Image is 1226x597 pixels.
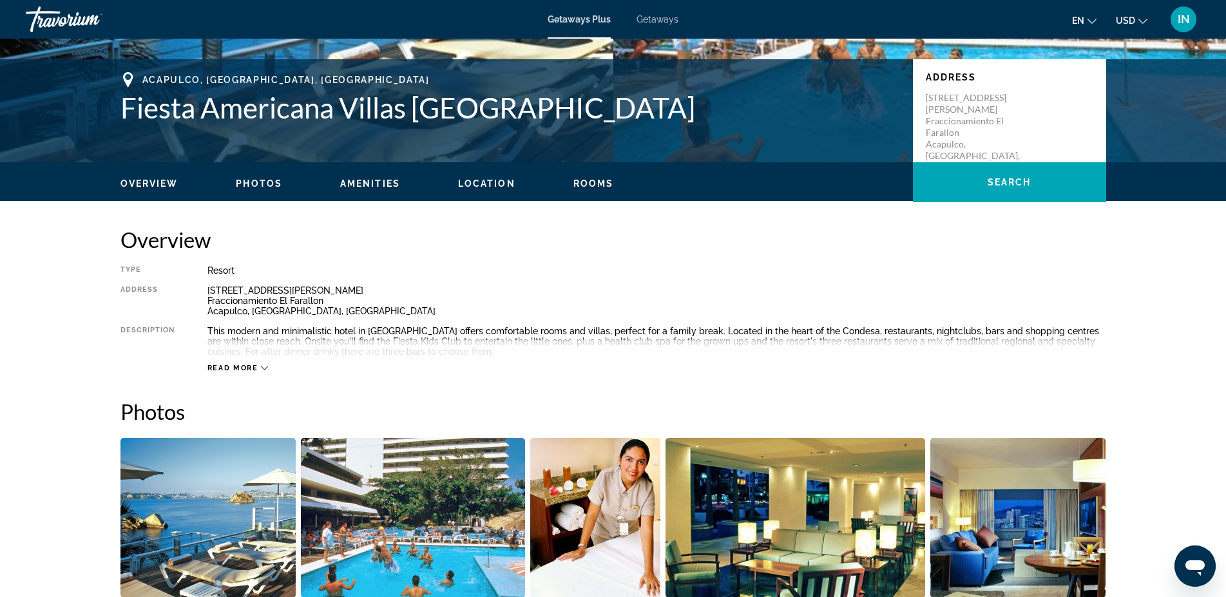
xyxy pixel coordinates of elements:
p: Address [926,72,1093,82]
button: Change currency [1116,11,1147,30]
button: Search [913,162,1106,202]
button: Overview [120,178,178,189]
span: en [1072,15,1084,26]
p: [STREET_ADDRESS][PERSON_NAME] Fraccionamiento El Farallon Acapulco, [GEOGRAPHIC_DATA], [GEOGRAPHI... [926,92,1029,173]
div: Description [120,326,175,357]
button: Amenities [340,178,400,189]
button: User Menu [1167,6,1200,33]
h2: Photos [120,399,1106,424]
span: Search [988,177,1031,187]
div: Type [120,265,175,276]
button: Photos [236,178,282,189]
div: Resort [207,265,1106,276]
button: Read more [207,363,269,373]
button: Rooms [573,178,614,189]
h1: Fiesta Americana Villas [GEOGRAPHIC_DATA] [120,91,900,124]
iframe: Button to launch messaging window [1174,545,1216,587]
button: Change language [1072,11,1097,30]
a: Getaways [637,14,678,24]
a: Travorium [26,3,155,36]
span: IN [1178,13,1190,26]
span: USD [1116,15,1135,26]
h2: Overview [120,227,1106,252]
span: Acapulco, [GEOGRAPHIC_DATA], [GEOGRAPHIC_DATA] [142,75,430,85]
button: Location [458,178,515,189]
div: [STREET_ADDRESS][PERSON_NAME] Fraccionamiento El Farallon Acapulco, [GEOGRAPHIC_DATA], [GEOGRAPHI... [207,285,1106,316]
span: Read more [207,364,258,372]
div: Address [120,285,175,316]
div: This modern and minimalistic hotel in [GEOGRAPHIC_DATA] offers comfortable rooms and villas, perf... [207,326,1106,357]
a: Getaways Plus [548,14,611,24]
